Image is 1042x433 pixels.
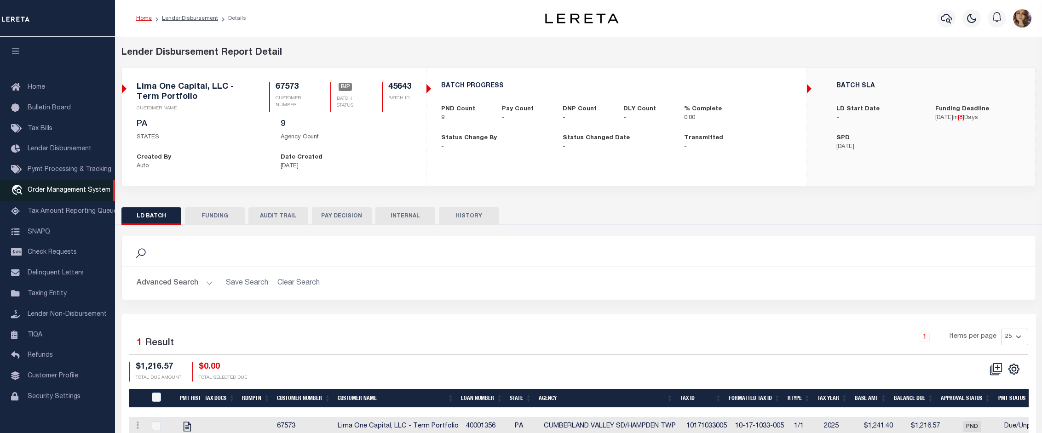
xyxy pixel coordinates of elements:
li: Details [218,14,246,23]
th: RType: activate to sort column ascending [784,389,814,408]
button: LD BATCH [121,207,181,225]
label: Result [145,336,174,351]
th: Tax Id: activate to sort column ascending [677,389,725,408]
span: SNAPQ [28,228,50,235]
span: BIP [339,83,352,91]
h5: 67573 [276,82,308,92]
h5: BATCH SLA [836,82,1020,90]
th: Agency: activate to sort column ascending [535,389,676,408]
span: Security Settings [28,393,81,400]
span: Lender Disbursement [28,146,92,152]
p: [DATE] [836,142,921,152]
span: Delinquent Letters [28,270,84,276]
p: 9 [441,114,488,123]
span: Items per page [950,332,996,342]
th: &nbsp;&nbsp;&nbsp;&nbsp;&nbsp;&nbsp;&nbsp;&nbsp;&nbsp;&nbsp; [129,389,146,408]
label: PND Count [441,105,475,114]
label: % Complete [684,105,722,114]
p: - [623,114,670,123]
span: Order Management System [28,187,110,194]
p: - [502,114,549,123]
h4: $0.00 [199,362,247,372]
a: 1 [920,332,930,342]
th: Customer Number: activate to sort column ascending [273,389,334,408]
label: DNP Count [563,105,597,114]
p: - [836,114,921,123]
span: Pymt Processing & Tracking [28,166,111,173]
th: Formatted Tax Id: activate to sort column ascending [725,389,784,408]
label: Pay Count [502,105,534,114]
span: Refunds [28,352,53,359]
p: BATCH ID [388,95,411,102]
th: Base Amt: activate to sort column ascending [851,389,890,408]
p: [DATE] [281,162,411,171]
label: Transmitted [684,134,723,143]
th: Loan Number: activate to sort column ascending [457,389,506,408]
th: Pmt Status: activate to sort column ascending [994,389,1038,408]
th: State: activate to sort column ascending [506,389,535,408]
label: Status Change By [441,134,497,143]
p: CUSTOMER NUMBER [276,95,308,109]
p: 0.00 [684,114,731,123]
p: Auto [137,162,267,171]
p: CUSTOMER NAME [137,105,247,112]
h5: PA [137,120,267,130]
h4: $1,216.57 [136,362,181,372]
th: Balance Due: activate to sort column ascending [890,389,937,408]
th: Customer Name: activate to sort column ascending [334,389,457,408]
span: Bulletin Board [28,105,71,111]
h5: Lima One Capital, LLC - Term Portfolio [137,82,247,102]
span: 8 [959,115,962,121]
div: Lender Disbursement Report Detail [121,46,1036,60]
th: Approval Status: activate to sort column ascending [937,389,994,408]
p: - [563,114,610,123]
h5: BATCH PROGRESS [441,82,792,90]
span: Customer Profile [28,373,78,379]
label: DLY Count [623,105,656,114]
a: Home [136,16,152,21]
span: TIQA [28,331,42,338]
p: - [441,142,549,152]
a: BIP [339,83,352,91]
span: Check Requests [28,249,77,256]
th: Rdmptn: activate to sort column ascending [238,389,273,408]
label: Funding Deadline [935,105,989,114]
button: HISTORY [439,207,499,225]
button: PAY DECISION [312,207,372,225]
label: Status Changed Date [563,134,630,143]
span: [ ] [958,115,964,121]
p: - [684,142,792,152]
p: TOTAL SELECTED DUE [199,375,247,382]
h5: 9 [281,120,411,130]
h5: 45643 [388,82,411,92]
span: PND [963,421,981,432]
i: travel_explore [11,185,26,197]
th: Tax Docs: activate to sort column ascending [201,389,239,408]
a: Lender Disbursement [162,16,218,21]
button: INTERNAL [375,207,435,225]
label: SPD [836,134,850,143]
label: Date Created [281,153,322,162]
p: STATES [137,133,267,142]
th: PayeePmtBatchStatus [146,389,176,408]
p: in Days [935,114,1020,123]
button: Advanced Search [137,274,213,292]
th: Tax Year: activate to sort column ascending [814,389,851,408]
p: Agency Count [281,133,411,142]
label: Created By [137,153,171,162]
button: FUNDING [185,207,245,225]
span: Home [28,84,45,91]
span: Lender Non-Disbursement [28,311,107,318]
span: 1 [137,338,142,348]
button: AUDIT TRAIL [248,207,308,225]
p: BATCH STATUS [337,96,360,109]
span: Taxing Entity [28,291,67,297]
label: LD Start Date [836,105,880,114]
span: Tax Bills [28,125,52,132]
th: Pmt Hist [176,389,201,408]
span: Tax Amount Reporting Queue [28,208,117,215]
p: - [563,142,670,152]
img: logo-dark.svg [545,13,619,23]
p: TOTAL DUE AMOUNT [136,375,181,382]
